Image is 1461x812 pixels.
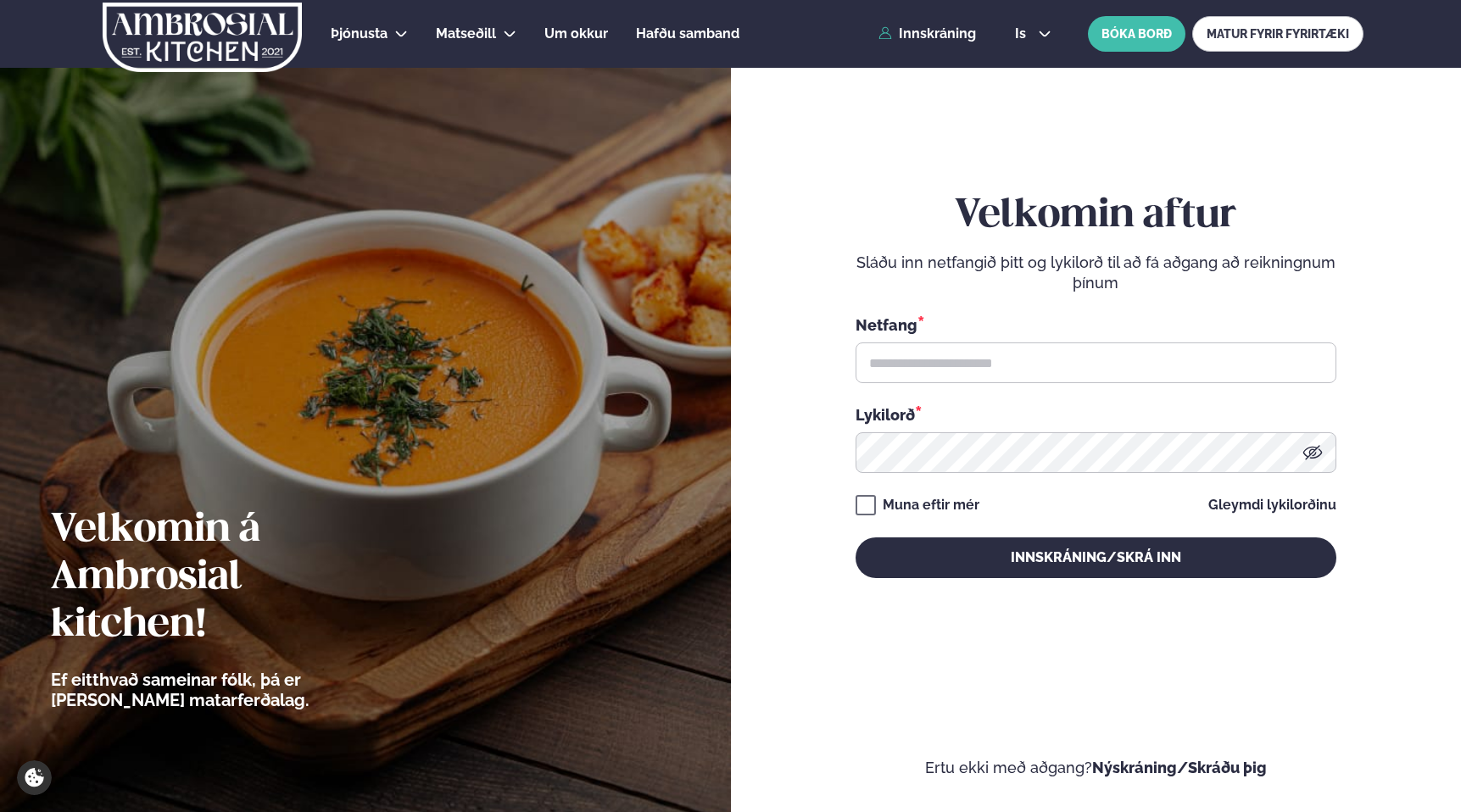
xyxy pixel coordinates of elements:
a: Cookie settings [17,760,52,795]
a: MATUR FYRIR FYRIRTÆKI [1192,16,1363,52]
a: Um okkur [544,24,608,44]
a: Hafðu samband [636,24,739,44]
div: Lykilorð [856,403,1336,425]
button: Innskráning/Skrá inn [856,537,1336,578]
a: Nýskráning/Skráðu þig [1092,759,1267,776]
p: Ef eitthvað sameinar fólk, þá er [PERSON_NAME] matarferðalag. [51,670,403,710]
img: logo [101,3,304,72]
h2: Velkomin aftur [856,192,1336,240]
a: Þjónusta [331,24,388,44]
button: BÓKA BORÐ [1088,16,1185,52]
button: is [1001,27,1065,41]
h2: Velkomin á Ambrosial kitchen! [51,507,403,649]
a: Matseðill [436,24,496,44]
p: Sláðu inn netfangið þitt og lykilorð til að fá aðgang að reikningnum þínum [856,253,1336,293]
a: Gleymdi lykilorðinu [1208,498,1336,512]
span: is [1015,27,1031,41]
a: Innskráning [878,26,976,42]
span: Hafðu samband [636,25,739,42]
p: Ertu ekki með aðgang? [782,758,1411,778]
span: Þjónusta [331,25,388,42]
div: Netfang [856,314,1336,336]
span: Matseðill [436,25,496,42]
span: Um okkur [544,25,608,42]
